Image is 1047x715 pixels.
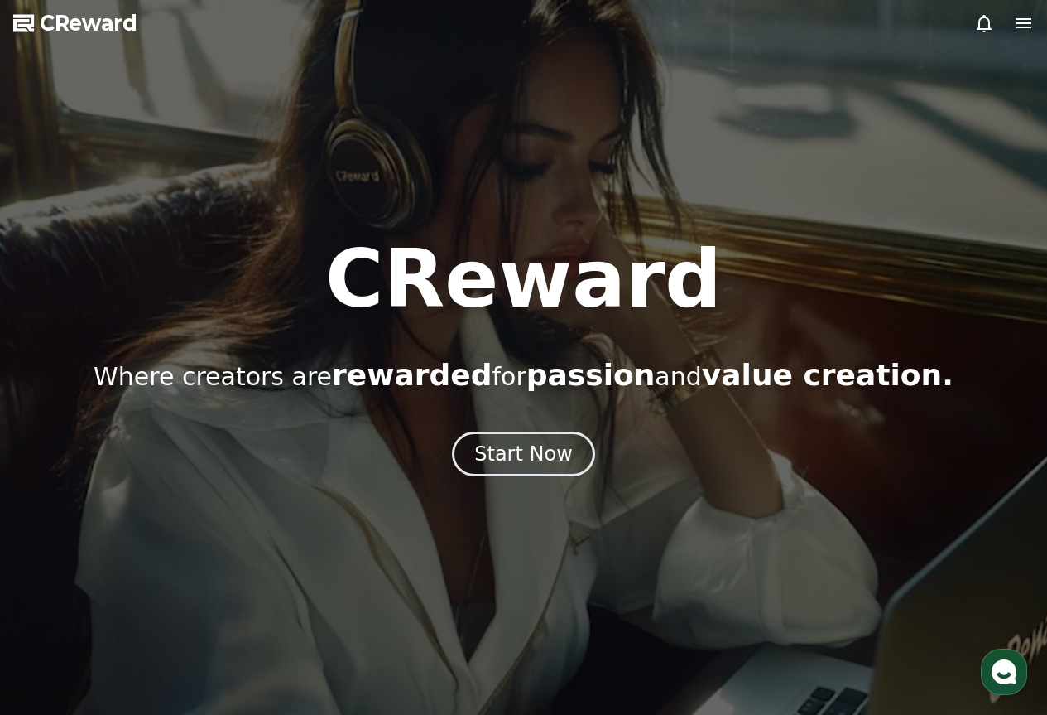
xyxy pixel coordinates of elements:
[526,358,656,392] span: passion
[702,358,953,392] span: value creation.
[452,432,595,476] button: Start Now
[474,441,573,467] div: Start Now
[13,10,137,36] a: CReward
[40,10,137,36] span: CReward
[325,239,722,319] h1: CReward
[94,359,953,392] p: Where creators are for and
[332,358,492,392] span: rewarded
[452,448,595,464] a: Start Now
